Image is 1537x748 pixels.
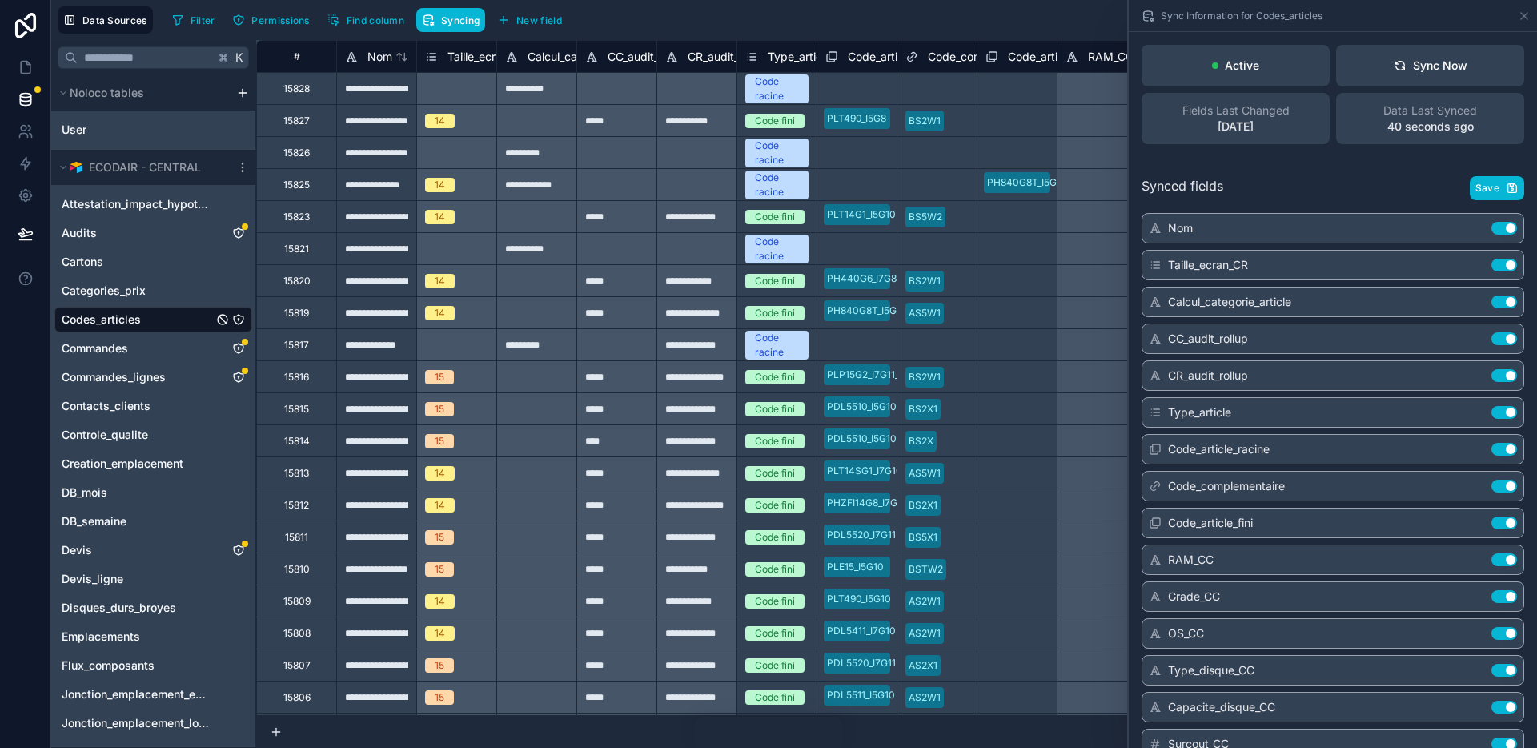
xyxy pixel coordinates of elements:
div: 15806 [283,691,311,704]
div: Code fini [755,562,795,577]
div: PLE15_I5G10 [827,560,884,574]
a: Syncing [416,8,492,32]
div: 15809 [283,595,311,608]
div: Code racine [755,235,799,263]
div: Code fini [755,658,795,673]
span: Save [1475,182,1499,195]
div: Code fini [755,498,795,513]
div: 15827 [283,115,310,127]
div: AS2W1 [909,594,941,609]
span: CR_audit_rollup [1168,368,1248,384]
div: PDL5520_I7G11 [827,528,896,542]
div: Code fini [755,594,795,609]
span: Capacite_disque_CC [1168,699,1275,715]
div: 15819 [284,307,309,320]
span: Find column [347,14,404,26]
p: Active [1225,58,1259,74]
div: 15813 [284,467,309,480]
span: K [234,52,245,63]
div: BS2X1 [909,498,937,513]
span: Syncing [441,14,480,26]
span: OS_CC [1168,625,1204,641]
div: 15820 [283,275,311,288]
span: Synced fields [1142,176,1223,200]
div: 15815 [284,403,309,416]
span: Type_disque_CC [1168,662,1254,678]
div: Code fini [755,306,795,320]
div: Code fini [755,626,795,641]
button: Filter [166,8,221,32]
span: Data Sources [82,14,147,26]
div: Code fini [755,466,795,481]
button: Data Sources [58,6,153,34]
span: New field [516,14,562,26]
div: PHZFI14G8_I7G11 [827,496,905,510]
button: Save [1470,176,1524,200]
span: Code_article_fini [1168,515,1253,531]
div: 15810 [284,563,310,576]
div: BSTW2 [909,562,943,577]
div: PLT14G1_I5G10 [827,207,896,222]
div: AS2X1 [909,658,937,673]
div: Code racine [755,171,799,199]
div: 15826 [283,147,310,159]
div: BS2W1 [909,370,941,384]
div: BS2W1 [909,114,941,128]
span: Code_article_fini [1008,49,1093,65]
div: AS5W1 [909,306,941,320]
span: Taille_ecran_CR [1168,257,1248,273]
span: Grade_CC [1168,589,1220,605]
div: Code racine [755,74,799,103]
div: PH840G8T_I5G11 [827,304,905,318]
span: Code_complementaire [1168,478,1285,494]
div: 15821 [284,243,309,255]
div: PDL5411_I7G10 [827,624,896,638]
div: 15807 [283,659,311,672]
div: 15817 [284,339,309,352]
div: 15816 [284,371,309,384]
span: Code_article_racine [1168,441,1270,457]
div: AS2W1 [909,626,941,641]
div: 15825 [283,179,310,191]
div: Code fini [755,690,795,705]
span: Code_complementaire [928,49,1045,65]
span: CC_audit_rollup [1168,331,1248,347]
div: Code fini [755,274,795,288]
span: Calcul_categorie_article [528,49,651,65]
span: CR_audit_rollup [688,49,768,65]
button: Sync Now [1336,45,1524,86]
div: 15814 [284,435,310,448]
span: Nom [1168,220,1193,236]
div: BS2X [909,434,933,448]
div: PDL5511_I5G10 [827,688,895,702]
div: # [269,50,324,62]
div: Code racine [755,331,799,360]
div: AS5W1 [909,466,941,481]
div: 15823 [283,211,310,223]
div: PLT490_I5G10 [827,592,891,606]
div: Code fini [755,210,795,224]
p: [DATE] [1218,119,1254,135]
div: Code fini [755,114,795,128]
div: 15812 [284,499,309,512]
div: PLP15G2_I7G11_2 [827,368,905,382]
a: Permissions [227,8,321,32]
div: PDL5510_I5G10 [827,432,897,446]
div: Sync Now [1394,58,1467,74]
span: Filter [191,14,215,26]
div: Code fini [755,434,795,448]
button: Syncing [416,8,485,32]
div: 15811 [285,531,308,544]
div: PDL5510_I5G10 [827,400,897,414]
span: Taille_ecran_CR [447,49,528,65]
div: PDL5520_I7G11 [827,656,896,670]
div: BS2W1 [909,274,941,288]
div: PLT14SG1_I7G10 [827,464,902,478]
div: PLT490_I5G8 [827,111,886,126]
div: Code racine [755,139,799,167]
span: Fields Last Changed [1182,103,1290,119]
button: New field [492,8,568,32]
span: Calcul_categorie_article [1168,294,1291,310]
span: Type_article [768,49,831,65]
span: Sync Information for Codes_articles [1161,10,1322,22]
